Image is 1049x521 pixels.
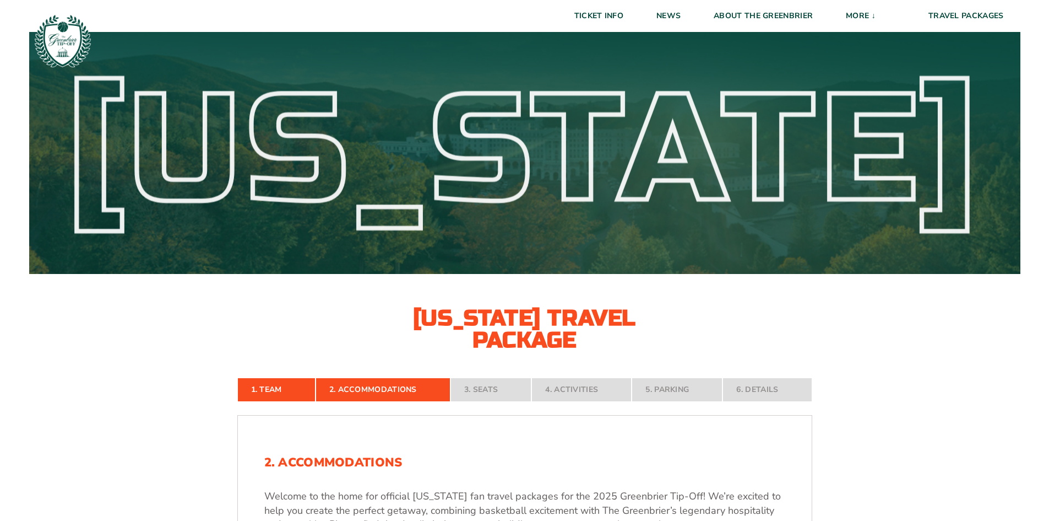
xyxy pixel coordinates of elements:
a: 1. Team [237,378,316,402]
img: Greenbrier Tip-Off [33,11,93,71]
div: [US_STATE] [29,92,1020,209]
h2: 2. Accommodations [264,455,785,470]
h2: [US_STATE] Travel Package [404,307,646,351]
